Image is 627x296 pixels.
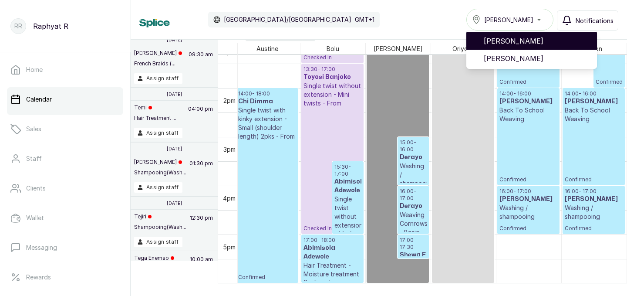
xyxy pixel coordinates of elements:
p: Confirmed [499,221,557,232]
p: 17:00 - 18:00 [303,237,361,244]
p: 17:00 - 17:30 [400,237,427,251]
p: Shampooing(Wash... [134,169,186,176]
p: Single twist with kinky extension - Small (shoulder length) 2pks - From [238,106,296,141]
p: 16:00 - 17:00 [400,188,427,202]
button: Assign staff [134,237,182,247]
p: Shampooing(Wash... [134,224,186,231]
h3: [PERSON_NAME] [499,97,557,106]
span: Oriyomi [451,43,476,54]
a: Clients [7,176,123,201]
a: Wallet [7,206,123,230]
a: Messaging [7,235,123,260]
p: 15:30 - 17:00 [334,163,361,177]
p: Wallet [26,214,44,222]
button: Assign staff [134,182,182,193]
p: [PERSON_NAME] [134,50,182,57]
p: 16:00 - 17:00 [565,188,623,195]
h3: Shewa F [400,251,427,259]
p: Calendar [26,95,52,104]
p: [DATE] [167,37,182,42]
span: [PERSON_NAME] [372,43,425,54]
p: 15:00 - 16:00 [400,139,427,153]
p: Washing / shampooing [400,162,427,188]
p: Staff [26,154,42,163]
p: Confirmed [596,41,623,85]
p: Rewards [26,273,51,282]
p: Checked In [303,50,361,61]
p: Single twist without extension - Medium twists - up to 6 inches - From [334,195,361,273]
p: [PERSON_NAME] [134,159,186,166]
h3: [PERSON_NAME] [565,195,623,204]
p: Single twist without extension - Mini twists - From [303,82,361,108]
div: 3pm [222,145,237,154]
p: Confirmed [565,221,623,232]
h3: [PERSON_NAME] [499,195,557,204]
button: Assign staff [134,73,182,84]
p: Checked In [303,108,361,232]
div: 2pm [222,96,237,105]
a: Calendar [7,87,123,112]
button: Assign staff [134,128,182,138]
p: Hair Treatment - Moisture treatment [303,261,361,279]
a: Rewards [7,265,123,289]
p: 16:00 - 17:00 [499,188,557,195]
span: [PERSON_NAME] [484,15,533,24]
h3: Derayo [400,202,427,211]
p: Confirmed [499,123,557,183]
span: [PERSON_NAME] [484,53,590,64]
p: [DATE] [167,92,182,97]
p: 09:30 am [187,50,214,73]
p: 13:30 - 17:00 [303,66,361,73]
p: Sales [26,125,41,133]
h3: Chi Dimma [238,97,296,106]
p: Washing / shampooing [565,204,623,221]
p: [DATE] [167,146,182,151]
p: Confirmed [238,141,296,281]
p: Home [26,65,43,74]
p: Tega Enemao [134,255,176,262]
h3: Derayo [400,153,427,162]
p: 14:00 - 16:00 [499,90,557,97]
a: Staff [7,146,123,171]
h3: Abimisola Adewole [334,177,361,195]
p: Messaging [26,243,57,252]
button: Notifications [557,10,618,31]
p: 14:00 - 18:00 [238,90,296,97]
p: Washing / shampooing [499,204,557,221]
h3: Toyosi Banjoko [303,73,361,82]
button: [PERSON_NAME] [466,9,553,31]
p: RR [14,22,22,31]
p: [DATE] [167,201,182,206]
p: Back To School Weaving [565,106,623,123]
p: 14:00 - 16:00 [565,90,623,97]
p: GMT+1 [355,15,374,24]
a: Sales [7,117,123,141]
p: 10:00 am [189,255,214,278]
p: Hair Treatment ... [134,115,176,122]
p: Weaving Cornrows - Basic style no extensions [400,211,427,254]
h3: [PERSON_NAME] [565,97,623,106]
a: Home [7,58,123,82]
p: [GEOGRAPHIC_DATA]/[GEOGRAPHIC_DATA] [224,15,351,24]
h3: Abimisola Adewole [303,244,361,261]
div: 4pm [221,194,237,203]
span: Austine [255,43,280,54]
p: 12:30 pm [189,213,214,237]
p: Confirmed [499,59,557,85]
p: 01:30 pm [188,159,214,182]
p: Clients [26,184,46,193]
p: Tejiri [134,213,186,220]
p: Confirmed [303,279,361,286]
p: Temi [134,104,176,111]
p: 04:00 pm [187,104,214,128]
span: Notifications [576,16,614,25]
div: 5pm [221,242,237,252]
span: Bolu [325,43,341,54]
p: Back To School Weaving [499,106,557,123]
span: [PERSON_NAME] [484,36,590,46]
p: Raphyat R [33,21,68,31]
p: Confirmed [565,123,623,183]
ul: [PERSON_NAME] [466,31,597,69]
p: French Braids (... [134,60,182,67]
